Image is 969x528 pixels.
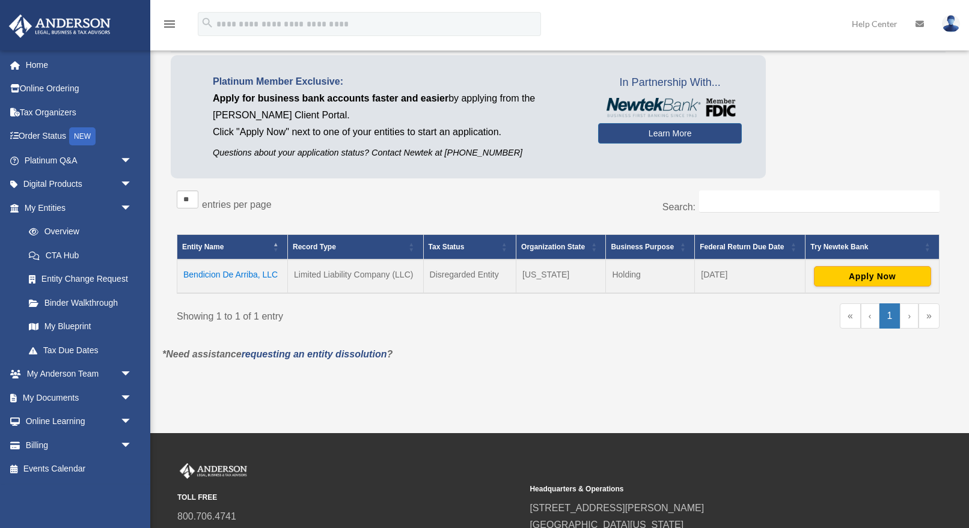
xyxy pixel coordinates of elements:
a: My Blueprint [17,315,144,339]
div: Try Newtek Bank [810,240,921,254]
a: First [840,303,861,329]
span: arrow_drop_down [120,386,144,410]
span: arrow_drop_down [120,196,144,220]
a: Overview [17,220,138,244]
p: by applying from the [PERSON_NAME] Client Portal. [213,90,580,124]
a: Digital Productsarrow_drop_down [8,172,150,196]
a: My Documentsarrow_drop_down [8,386,150,410]
a: 800.706.4741 [177,511,236,521]
a: Billingarrow_drop_down [8,433,150,457]
span: arrow_drop_down [120,433,144,458]
a: Online Learningarrow_drop_down [8,410,150,434]
small: Headquarters & Operations [530,483,873,496]
a: My Anderson Teamarrow_drop_down [8,362,150,386]
i: menu [162,17,177,31]
span: arrow_drop_down [120,410,144,434]
a: Tax Organizers [8,100,150,124]
span: Record Type [293,243,336,251]
a: Learn More [598,123,742,144]
th: Tax Status: Activate to sort [423,235,516,260]
p: Click "Apply Now" next to one of your entities to start an application. [213,124,580,141]
a: Binder Walkthrough [17,291,144,315]
img: User Pic [942,15,960,32]
small: TOLL FREE [177,491,521,504]
th: Business Purpose: Activate to sort [606,235,695,260]
span: Federal Return Due Date [700,243,784,251]
a: Entity Change Request [17,267,144,291]
p: Platinum Member Exclusive: [213,73,580,90]
th: Federal Return Due Date: Activate to sort [695,235,805,260]
a: Order StatusNEW [8,124,150,149]
span: Tax Status [429,243,465,251]
span: arrow_drop_down [120,148,144,173]
th: Organization State: Activate to sort [516,235,606,260]
a: My Entitiesarrow_drop_down [8,196,144,220]
th: Try Newtek Bank : Activate to sort [805,235,940,260]
a: Events Calendar [8,457,150,481]
td: Limited Liability Company (LLC) [288,259,424,293]
i: search [201,16,214,29]
span: Business Purpose [611,243,674,251]
a: Online Ordering [8,77,150,101]
a: Platinum Q&Aarrow_drop_down [8,148,150,172]
td: Holding [606,259,695,293]
a: CTA Hub [17,243,144,267]
th: Record Type: Activate to sort [288,235,424,260]
a: Previous [861,303,879,329]
span: In Partnership With... [598,73,742,93]
p: Questions about your application status? Contact Newtek at [PHONE_NUMBER] [213,145,580,160]
label: entries per page [202,199,272,210]
div: NEW [69,127,96,145]
td: [US_STATE] [516,259,606,293]
img: NewtekBankLogoSM.png [604,98,736,117]
a: 1 [879,303,900,329]
th: Entity Name: Activate to invert sorting [177,235,288,260]
td: [DATE] [695,259,805,293]
a: Last [919,303,940,329]
td: Bendicion De Arriba, LLC [177,259,288,293]
span: Organization State [521,243,585,251]
img: Anderson Advisors Platinum Portal [5,14,114,38]
a: Home [8,53,150,77]
img: Anderson Advisors Platinum Portal [177,463,249,479]
span: arrow_drop_down [120,172,144,197]
a: Next [900,303,919,329]
em: *Need assistance ? [162,349,393,359]
span: arrow_drop_down [120,362,144,387]
button: Apply Now [814,266,931,287]
a: [STREET_ADDRESS][PERSON_NAME] [530,503,704,513]
a: menu [162,21,177,31]
a: requesting an entity dissolution [242,349,387,359]
span: Entity Name [182,243,224,251]
span: Apply for business bank accounts faster and easier [213,93,448,103]
div: Showing 1 to 1 of 1 entry [177,303,549,325]
label: Search: [662,202,695,212]
a: Tax Due Dates [17,338,144,362]
td: Disregarded Entity [423,259,516,293]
